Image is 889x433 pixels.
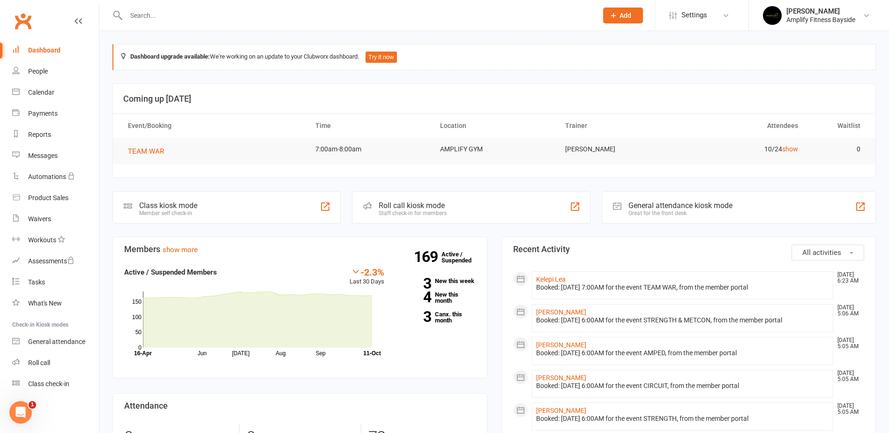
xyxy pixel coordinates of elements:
[536,407,586,414] a: [PERSON_NAME]
[536,276,566,283] a: Kelepi Lea
[12,124,99,145] a: Reports
[536,341,586,349] a: [PERSON_NAME]
[28,257,75,265] div: Assessments
[139,201,197,210] div: Class kiosk mode
[398,290,431,304] strong: 4
[28,299,62,307] div: What's New
[12,230,99,251] a: Workouts
[379,201,447,210] div: Roll call kiosk mode
[557,138,681,160] td: [PERSON_NAME]
[28,194,68,202] div: Product Sales
[28,359,50,366] div: Roll call
[536,349,829,357] div: Booked: [DATE] 6:00AM for the event AMPED, from the member portal
[536,316,829,324] div: Booked: [DATE] 6:00AM for the event STRENGTH & METCON, from the member portal
[557,114,681,138] th: Trainer
[398,278,476,284] a: 3New this week
[112,44,876,70] div: We're working on an update to your Clubworx dashboard.
[536,374,586,381] a: [PERSON_NAME]
[28,46,60,54] div: Dashboard
[307,114,432,138] th: Time
[12,373,99,395] a: Class kiosk mode
[28,110,58,117] div: Payments
[139,210,197,216] div: Member self check-in
[12,166,99,187] a: Automations
[833,403,864,415] time: [DATE] 5:05 AM
[130,53,210,60] strong: Dashboard upgrade available:
[681,138,806,160] td: 10/24
[28,131,51,138] div: Reports
[603,7,643,23] button: Add
[441,244,483,270] a: 169Active / Suspended
[28,152,58,159] div: Messages
[12,145,99,166] a: Messages
[28,173,66,180] div: Automations
[350,267,384,277] div: -2.3%
[123,94,865,104] h3: Coming up [DATE]
[513,245,865,254] h3: Recent Activity
[124,268,217,276] strong: Active / Suspended Members
[432,138,556,160] td: AMPLIFY GYM
[628,201,732,210] div: General attendance kiosk mode
[28,380,69,388] div: Class check-in
[28,236,56,244] div: Workouts
[12,40,99,61] a: Dashboard
[681,5,707,26] span: Settings
[807,114,869,138] th: Waitlist
[366,52,397,63] button: Try it now
[124,245,476,254] h3: Members
[12,331,99,352] a: General attendance kiosk mode
[28,338,85,345] div: General attendance
[833,337,864,350] time: [DATE] 5:05 AM
[28,89,54,96] div: Calendar
[681,114,806,138] th: Attendees
[536,308,586,316] a: [PERSON_NAME]
[807,138,869,160] td: 0
[628,210,732,216] div: Great for the front desk
[12,61,99,82] a: People
[792,245,864,261] button: All activities
[802,248,841,257] span: All activities
[11,9,35,33] a: Clubworx
[12,103,99,124] a: Payments
[12,209,99,230] a: Waivers
[620,12,631,19] span: Add
[782,145,798,153] a: show
[120,114,307,138] th: Event/Booking
[786,15,855,24] div: Amplify Fitness Bayside
[12,272,99,293] a: Tasks
[12,251,99,272] a: Assessments
[350,267,384,287] div: Last 30 Days
[128,147,164,156] span: TEAM WAR
[536,284,829,291] div: Booked: [DATE] 7:00AM for the event TEAM WAR, from the member portal
[833,272,864,284] time: [DATE] 6:23 AM
[28,215,51,223] div: Waivers
[9,401,32,424] iframe: Intercom live chat
[414,250,441,264] strong: 169
[28,67,48,75] div: People
[833,370,864,382] time: [DATE] 5:05 AM
[536,415,829,423] div: Booked: [DATE] 6:00AM for the event STRENGTH, from the member portal
[786,7,855,15] div: [PERSON_NAME]
[432,114,556,138] th: Location
[12,82,99,103] a: Calendar
[29,401,36,409] span: 1
[536,382,829,390] div: Booked: [DATE] 6:00AM for the event CIRCUIT, from the member portal
[398,276,431,291] strong: 3
[833,305,864,317] time: [DATE] 5:06 AM
[124,401,476,411] h3: Attendance
[379,210,447,216] div: Staff check-in for members
[398,291,476,304] a: 4New this month
[128,146,171,157] button: TEAM WAR
[12,187,99,209] a: Product Sales
[163,246,198,254] a: show more
[398,310,431,324] strong: 3
[12,352,99,373] a: Roll call
[763,6,782,25] img: thumb_image1596355059.png
[307,138,432,160] td: 7:00am-8:00am
[28,278,45,286] div: Tasks
[398,311,476,323] a: 3Canx. this month
[123,9,591,22] input: Search...
[12,293,99,314] a: What's New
